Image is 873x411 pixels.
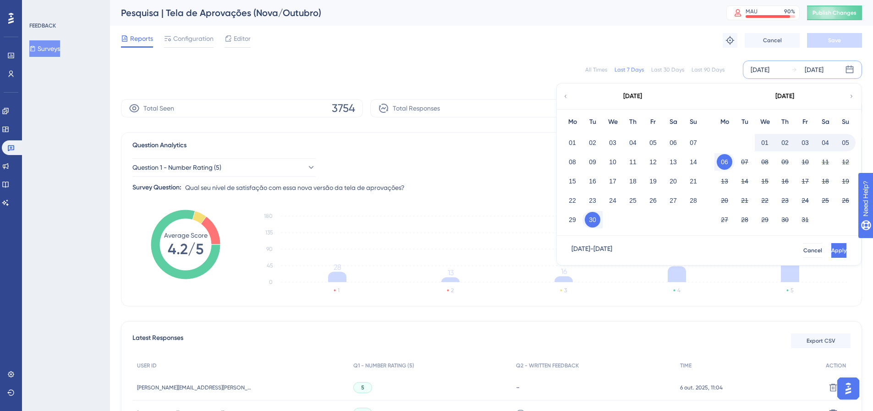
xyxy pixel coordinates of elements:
button: Publish Changes [807,6,862,20]
div: Su [835,117,856,128]
button: 29 [565,212,580,228]
button: Save [807,33,862,48]
span: TIME [680,362,692,369]
span: Qual seu nível de satisfação com essa nova versão da tela de aprovações? [185,182,405,193]
div: Last 30 Days [651,66,684,73]
span: Cancel [803,247,822,254]
button: 11 [818,154,833,170]
div: - [516,383,671,392]
div: FEEDBACK [29,22,56,29]
button: 19 [645,173,661,189]
button: 14 [686,154,701,170]
span: [PERSON_NAME][EMAIL_ADDRESS][PERSON_NAME][DOMAIN_NAME] [137,384,252,391]
text: 5 [791,287,793,294]
div: Mo [714,117,735,128]
span: Apply [831,247,846,254]
button: 13 [717,173,732,189]
div: All Times [585,66,607,73]
button: 08 [565,154,580,170]
tspan: 45 [267,262,273,269]
button: 03 [797,135,813,150]
button: 25 [625,193,641,208]
button: 26 [645,193,661,208]
button: 03 [605,135,620,150]
span: Question 1 - Number Rating (5) [132,162,221,173]
button: 02 [585,135,600,150]
div: Tu [582,117,603,128]
button: 21 [686,173,701,189]
tspan: 0 [269,279,273,285]
tspan: 90 [266,246,273,252]
button: Cancel [745,33,800,48]
tspan: 16 [561,267,567,276]
span: 5 [361,384,364,391]
text: 4 [677,287,681,294]
button: 16 [585,173,600,189]
button: Export CSV [791,333,851,348]
button: Question 1 - Number Rating (5) [132,158,316,177]
button: 18 [625,173,641,189]
button: 22 [757,193,773,208]
button: 18 [818,173,833,189]
button: 29 [757,212,773,228]
div: Mo [562,117,582,128]
button: 24 [797,193,813,208]
button: 12 [838,154,853,170]
span: Question Analytics [132,140,187,151]
button: 19 [838,173,853,189]
button: 17 [797,173,813,189]
div: 90 % [784,8,795,15]
span: Cancel [763,37,782,44]
button: 09 [585,154,600,170]
span: Q2 - WRITTEN FEEDBACK [516,362,579,369]
button: 30 [777,212,793,228]
button: 05 [838,135,853,150]
span: Save [828,37,841,44]
button: 26 [838,193,853,208]
tspan: Average Score [164,232,208,239]
div: We [603,117,623,128]
button: 31 [797,212,813,228]
div: We [755,117,775,128]
div: [DATE] [623,91,642,102]
span: Latest Responses [132,333,183,349]
button: 02 [777,135,793,150]
button: 16 [777,173,793,189]
div: Fr [643,117,663,128]
div: Survey Question: [132,182,181,193]
button: 01 [757,135,773,150]
text: 3 [564,287,567,294]
button: 28 [686,193,701,208]
span: Total Seen [143,103,174,114]
button: 20 [665,173,681,189]
button: 06 [717,154,732,170]
button: 15 [757,173,773,189]
button: 12 [645,154,661,170]
span: Configuration [173,33,214,44]
span: 3754 [332,101,355,116]
button: 01 [565,135,580,150]
span: 6 out. 2025, 11:04 [680,384,723,391]
iframe: UserGuiding AI Assistant Launcher [835,375,862,402]
div: Last 90 Days [692,66,725,73]
button: 20 [717,193,732,208]
div: Tu [735,117,755,128]
button: 14 [737,173,752,189]
button: Surveys [29,40,60,57]
div: Th [623,117,643,128]
button: 21 [737,193,752,208]
button: 11 [625,154,641,170]
button: 15 [565,173,580,189]
button: 13 [665,154,681,170]
button: 25 [818,193,833,208]
button: 27 [717,212,732,228]
tspan: 180 [264,213,273,219]
button: Apply [831,243,846,258]
span: Total Responses [393,103,440,114]
div: [DATE] [775,91,794,102]
button: 10 [605,154,620,170]
div: Th [775,117,795,128]
button: 07 [737,154,752,170]
span: Reports [130,33,153,44]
